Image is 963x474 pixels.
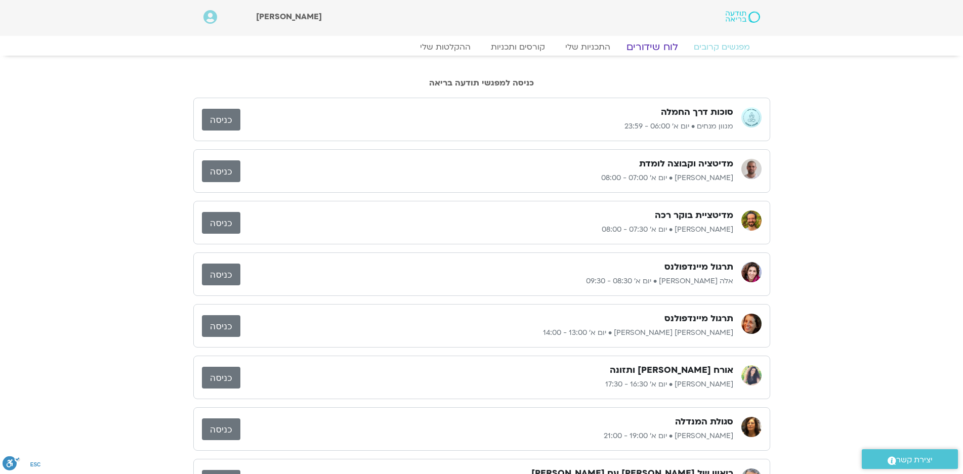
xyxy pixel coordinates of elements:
[240,430,733,442] p: [PERSON_NAME] • יום א׳ 19:00 - 21:00
[202,418,240,440] a: כניסה
[481,42,555,52] a: קורסים ותכניות
[240,224,733,236] p: [PERSON_NAME] • יום א׳ 07:30 - 08:00
[202,109,240,131] a: כניסה
[741,314,762,334] img: סיגל בירן אבוחצירה
[256,11,322,22] span: [PERSON_NAME]
[741,107,762,127] img: מגוון מנחים
[202,315,240,337] a: כניסה
[202,367,240,389] a: כניסה
[202,264,240,285] a: כניסה
[193,78,770,88] h2: כניסה למפגשי תודעה בריאה
[240,378,733,391] p: [PERSON_NAME] • יום א׳ 16:30 - 17:30
[655,209,733,222] h3: מדיטציית בוקר רכה
[664,261,733,273] h3: תרגול מיינדפולנס
[202,212,240,234] a: כניסה
[741,210,762,231] img: שגב הורוביץ
[896,453,933,467] span: יצירת קשר
[202,160,240,182] a: כניסה
[862,449,958,469] a: יצירת קשר
[684,42,760,52] a: מפגשים קרובים
[555,42,620,52] a: התכניות שלי
[410,42,481,52] a: ההקלטות שלי
[240,275,733,287] p: אלה [PERSON_NAME] • יום א׳ 08:30 - 09:30
[675,416,733,428] h3: סגולת המנדלה
[639,158,733,170] h3: מדיטציה וקבוצה לומדת
[741,417,762,437] img: רונית הולנדר
[240,120,733,133] p: מגוון מנחים • יום א׳ 06:00 - 23:59
[661,106,733,118] h3: סוכות דרך החמלה
[240,327,733,339] p: [PERSON_NAME] [PERSON_NAME] • יום א׳ 13:00 - 14:00
[614,41,690,53] a: לוח שידורים
[664,313,733,325] h3: תרגול מיינדפולנס
[240,172,733,184] p: [PERSON_NAME] • יום א׳ 07:00 - 08:00
[741,262,762,282] img: אלה טולנאי
[741,365,762,385] img: הילה אפללו
[203,42,760,52] nav: Menu
[610,364,733,376] h3: אורח [PERSON_NAME] ותזונה
[741,159,762,179] img: דקל קנטי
